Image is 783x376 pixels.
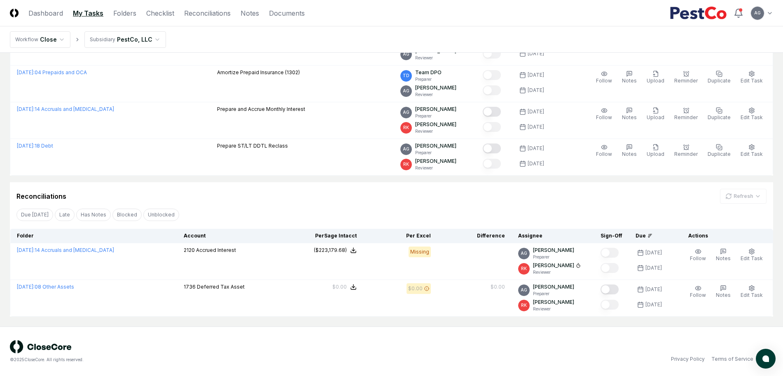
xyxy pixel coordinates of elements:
p: Team DPO [415,69,442,76]
span: Follow [596,78,612,84]
button: Mark complete [483,107,501,117]
div: Reconciliations [16,191,66,201]
p: [PERSON_NAME] [415,121,456,128]
div: [DATE] [528,50,544,57]
button: Mark complete [483,70,501,80]
button: Edit Task [739,283,764,301]
a: Notes [241,8,259,18]
button: Follow [688,247,708,264]
div: Due [636,232,668,240]
span: Edit Task [741,255,763,261]
button: AG [750,6,765,21]
span: Notes [622,114,637,120]
div: [DATE] [528,160,544,167]
div: Account [184,232,283,240]
a: [DATE]:14 Accruals and [MEDICAL_DATA] [17,106,114,112]
button: Upload [645,106,666,123]
span: Notes [622,78,637,84]
button: Duplicate [706,106,732,123]
button: Reminder [673,142,699,160]
span: Notes [716,255,731,261]
p: [PERSON_NAME] [533,262,574,269]
p: Preparer [533,254,574,260]
div: $0.00 [491,283,505,291]
p: Preparer [533,291,574,297]
button: Upload [645,69,666,86]
span: RK [521,302,527,308]
span: Follow [596,114,612,120]
span: AG [403,51,409,57]
span: RK [403,125,409,131]
div: © 2025 CloseCore. All rights reserved. [10,357,392,363]
a: [DATE]:08 Other Assets [17,284,74,290]
span: Upload [647,78,664,84]
button: Mark complete [483,85,501,95]
div: ($223,179.68) [314,247,347,254]
a: Documents [269,8,305,18]
button: Due Today [16,209,53,221]
button: Edit Task [739,106,764,123]
span: Duplicate [708,114,731,120]
a: [DATE]:14 Accruals and [MEDICAL_DATA] [17,247,114,253]
a: My Tasks [73,8,103,18]
span: Duplicate [708,151,731,157]
button: Mark complete [483,122,501,132]
button: Follow [688,283,708,301]
span: Upload [647,114,664,120]
span: 2120 [184,247,195,253]
button: Mark complete [601,284,619,294]
span: AG [403,109,409,115]
span: Edit Task [741,292,763,298]
span: AG [521,287,527,293]
p: Prepare ST/LT DDTL Reclass [217,142,288,150]
div: [DATE] [645,249,662,256]
div: $0.00 [332,283,347,291]
span: RK [403,161,409,167]
p: Preparer [415,113,456,119]
p: Reviewer [533,269,581,275]
div: [DATE] [528,123,544,131]
th: Difference [437,229,512,243]
button: Follow [594,69,614,86]
div: [DATE] [528,108,544,115]
p: Prepare and Accrue Monthly Interest [217,106,305,113]
p: [PERSON_NAME] [533,298,574,306]
button: Unblocked [143,209,179,221]
span: AG [754,10,761,16]
button: Duplicate [706,69,732,86]
th: Assignee [512,229,594,243]
span: Follow [690,292,706,298]
span: Deferred Tax Asset [197,284,245,290]
th: Folder [10,229,178,243]
th: Per Sage Intacct [289,229,363,243]
span: Reminder [674,114,698,120]
span: Follow [690,255,706,261]
p: [PERSON_NAME] [415,84,456,92]
div: $0.00 [408,285,423,292]
span: Upload [647,151,664,157]
img: logo [10,340,72,353]
span: Edit Task [741,78,763,84]
button: Edit Task [739,142,764,160]
a: Reconciliations [184,8,231,18]
button: Late [55,209,75,221]
button: Notes [714,283,732,301]
button: Notes [620,69,638,86]
button: Upload [645,142,666,160]
button: Duplicate [706,142,732,160]
p: Preparer [415,150,456,156]
button: Mark complete [483,143,501,153]
div: [DATE] [645,301,662,308]
a: [DATE]:18 Debt [17,143,53,149]
span: [DATE] : [17,284,35,290]
nav: breadcrumb [10,31,166,48]
button: Mark complete [601,263,619,273]
div: [DATE] [528,145,544,152]
span: TD [403,73,409,79]
button: Blocked [112,209,142,221]
button: Follow [594,106,614,123]
span: Accrued Interest [196,247,236,253]
span: AG [403,88,409,94]
div: [DATE] [528,71,544,79]
a: Dashboard [28,8,63,18]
